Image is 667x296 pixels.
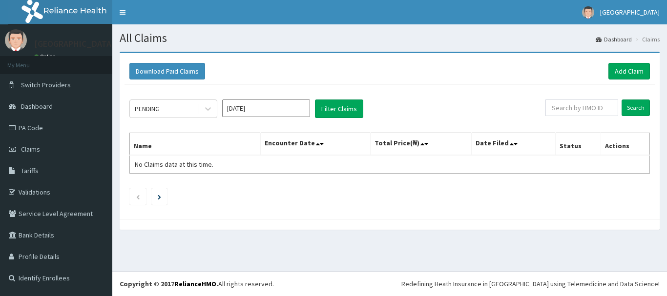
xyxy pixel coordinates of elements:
[5,29,27,51] img: User Image
[556,133,601,156] th: Status
[401,279,660,289] div: Redefining Heath Insurance in [GEOGRAPHIC_DATA] using Telemedicine and Data Science!
[34,39,115,48] p: [GEOGRAPHIC_DATA]
[120,32,660,44] h1: All Claims
[222,99,310,117] input: Select Month and Year
[472,133,556,156] th: Date Filed
[135,104,160,114] div: PENDING
[158,192,161,201] a: Next page
[315,99,363,118] button: Filter Claims
[21,166,39,175] span: Tariffs
[135,160,213,169] span: No Claims data at this time.
[608,63,650,79] a: Add Claim
[600,8,660,17] span: [GEOGRAPHIC_DATA]
[120,279,218,288] strong: Copyright © 2017 .
[545,99,618,116] input: Search by HMO ID
[21,102,53,111] span: Dashboard
[633,35,660,43] li: Claims
[21,80,71,89] span: Switch Providers
[112,271,667,296] footer: All rights reserved.
[136,192,140,201] a: Previous page
[261,133,370,156] th: Encounter Date
[622,99,650,116] input: Search
[130,133,261,156] th: Name
[21,145,40,154] span: Claims
[370,133,472,156] th: Total Price(₦)
[34,53,58,60] a: Online
[601,133,649,156] th: Actions
[129,63,205,79] button: Download Paid Claims
[174,279,216,288] a: RelianceHMO
[596,35,632,43] a: Dashboard
[582,6,594,19] img: User Image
